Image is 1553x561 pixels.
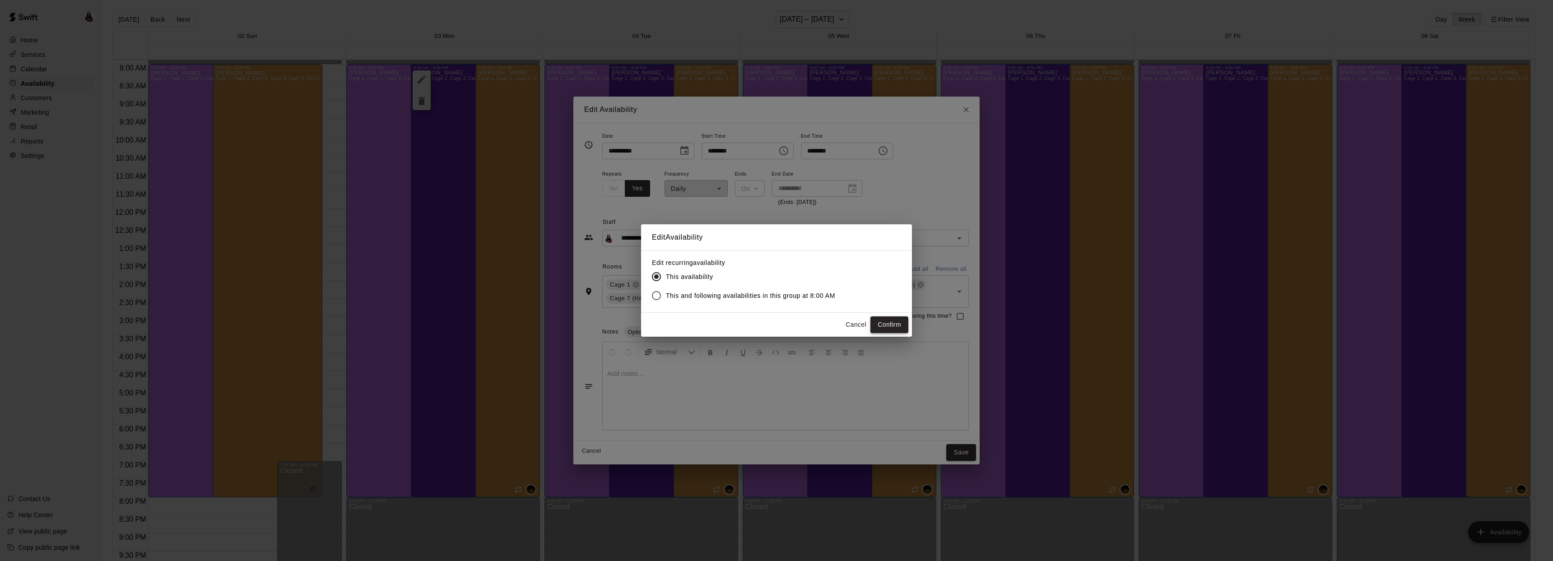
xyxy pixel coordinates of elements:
span: This availability [666,272,713,282]
label: Edit recurring availability [652,258,842,267]
button: Cancel [842,316,870,333]
span: This and following availabilities in this group at 8:00 AM [666,291,835,301]
h2: Edit Availability [641,224,912,250]
button: Confirm [870,316,908,333]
